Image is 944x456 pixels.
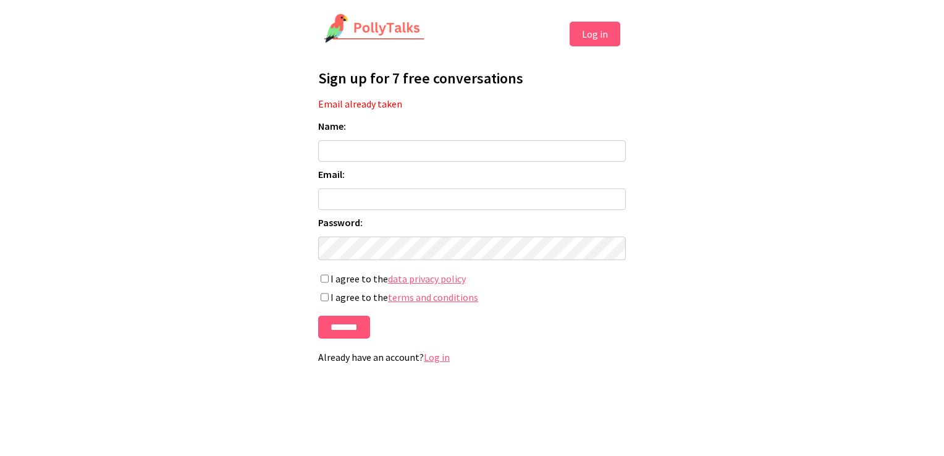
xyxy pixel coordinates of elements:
button: Log in [570,22,620,46]
label: I agree to the [318,291,626,303]
a: data privacy policy [388,272,466,285]
p: Already have an account? [318,351,626,363]
input: I agree to theterms and conditions [321,293,329,302]
a: terms and conditions [388,291,478,303]
label: I agree to the [318,272,626,285]
input: I agree to thedata privacy policy [321,274,329,283]
a: Log in [424,351,450,363]
h1: Sign up for 7 free conversations [318,69,626,88]
label: Email: [318,168,626,180]
img: PollyTalks Logo [324,14,425,44]
label: Name: [318,120,626,132]
p: Email already taken [318,98,626,110]
label: Password: [318,216,626,229]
